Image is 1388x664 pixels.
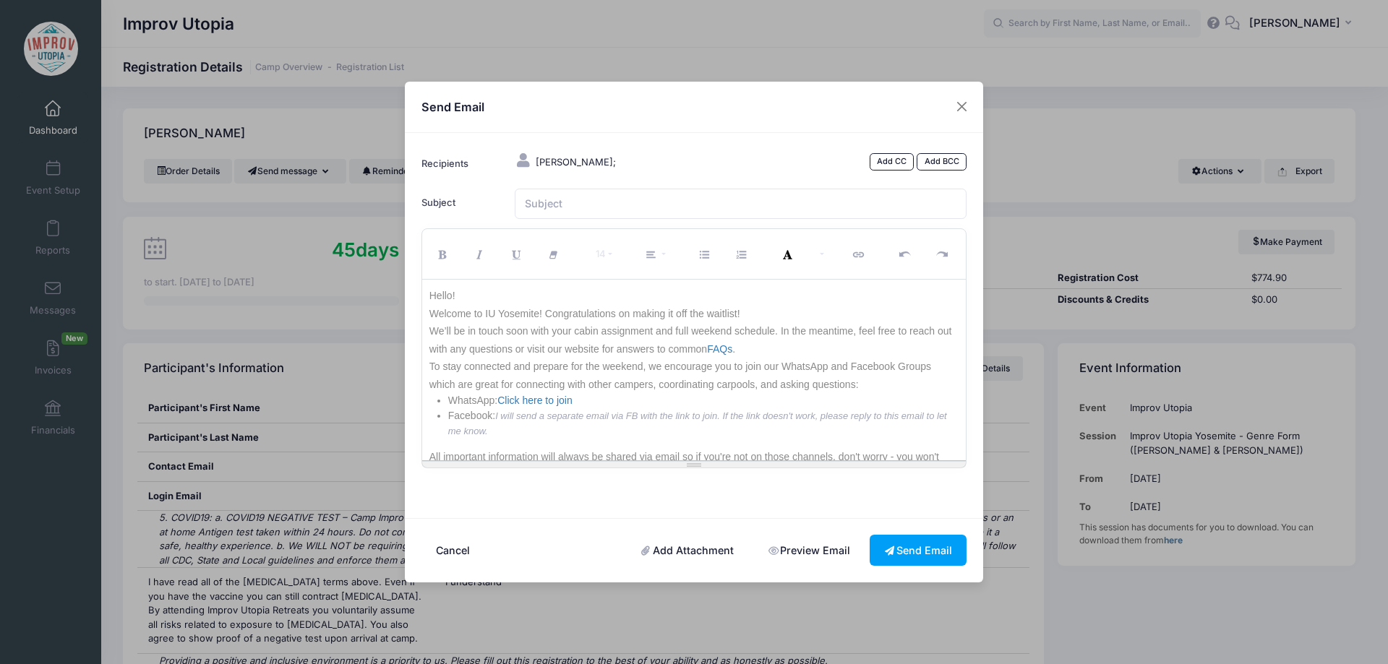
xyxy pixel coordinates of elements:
label: Subject [414,189,507,220]
li: WhatsApp: [448,393,959,408]
button: Unordered list (CTRL+SHIFT+NUM7) [687,233,724,275]
a: FAQs [707,343,732,355]
button: Close [949,94,975,120]
a: Click here to join [497,394,573,406]
a: Add BCC [917,153,967,171]
button: Font Size [583,233,625,275]
p: To stay connected and prepare for the weekend, we encourage you to join our WhatsApp and Facebook... [429,358,959,393]
input: Subject [515,189,967,220]
span: 14 [596,248,606,259]
p: All important information will always be shared via email so if you're not on those channels, don... [429,448,959,483]
li: Facebook: [448,408,959,439]
i: I will send a separate email via FB with the link to join. If the link doesn't work, please reply... [448,410,947,436]
button: Italic (CTRL+I) [463,233,500,275]
button: Ordered list (CTRL+SHIFT+NUM8) [724,233,761,275]
button: Remove Font Style (CTRL+\) [536,233,574,275]
a: Preview Email [753,535,865,566]
p: We’ll be in touch soon with your cabin assignment and full weekend schedule. In the meantime, fee... [429,322,959,358]
div: Resize [422,461,967,467]
p: Hello! [429,287,959,305]
button: Bold (CTRL+B) [426,233,463,275]
a: Add Attachment [627,535,749,566]
button: Undo (CTRL+Z) [888,233,925,275]
button: Paragraph [634,233,678,275]
button: Underline (CTRL+U) [500,233,537,275]
button: Send Email [870,535,967,566]
button: Redo (CTRL+Y) [925,233,962,275]
p: Welcome to IU Yosemite! Congratulations on making it off the waitlist! [429,305,959,323]
span: [PERSON_NAME]; [536,156,616,168]
label: Recipients [414,150,507,179]
a: Add CC [870,153,914,171]
button: Recent Color [771,233,808,275]
button: More Color [807,233,833,275]
button: Cancel [421,535,485,566]
h4: Send Email [421,98,484,116]
button: Link (CTRL+K) [841,233,879,275]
